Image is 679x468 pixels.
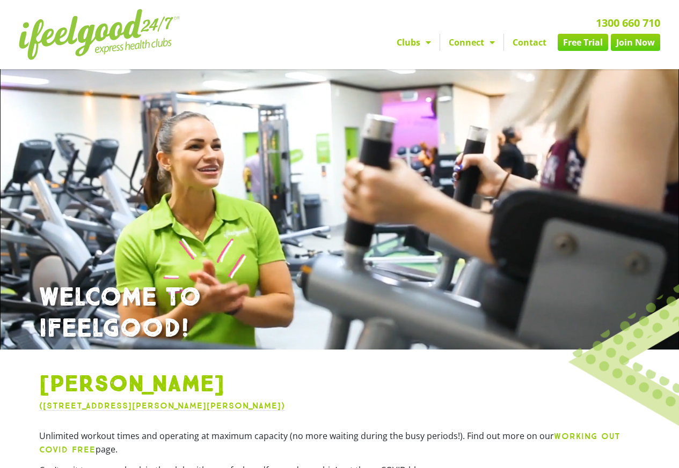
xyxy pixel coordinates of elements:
span: page. [96,443,118,455]
nav: Menu [247,34,660,51]
a: Join Now [611,34,660,51]
a: Contact [504,34,555,51]
a: 1300 660 710 [596,16,660,30]
a: Free Trial [558,34,608,51]
a: ([STREET_ADDRESS][PERSON_NAME][PERSON_NAME]) [39,400,285,411]
h1: [PERSON_NAME] [39,371,640,399]
span: Unlimited workout times and operating at maximum capacity (no more waiting during the busy period... [39,430,554,442]
a: Connect [440,34,503,51]
a: Clubs [388,34,440,51]
h1: WELCOME TO IFEELGOOD! [39,283,640,344]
